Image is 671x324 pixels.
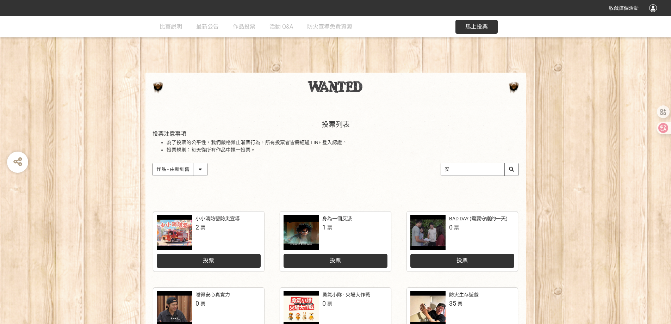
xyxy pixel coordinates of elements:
[454,225,459,231] span: 票
[465,23,488,30] span: 馬上投票
[449,224,453,231] span: 0
[441,163,518,176] input: 搜尋作品
[167,146,519,154] li: 投票規則：每天從所有作品中擇一投票。
[196,16,219,37] a: 最新公告
[153,130,186,137] span: 投票注意事項
[160,23,182,30] span: 比賽說明
[322,291,370,299] div: 勇氣小隊 · 火場大作戰
[322,300,326,307] span: 0
[160,16,182,37] a: 比賽說明
[269,16,293,37] a: 活動 Q&A
[307,16,352,37] a: 防火宣導免費資源
[322,224,326,231] span: 1
[233,16,255,37] a: 作品投票
[167,139,519,146] li: 為了投票的公平性，我們嚴格禁止灌票行為，所有投票者皆需經過 LINE 登入認證。
[195,215,240,222] div: 小小消防營防災宣導
[233,23,255,30] span: 作品投票
[280,212,391,271] a: 身為一個反派1票投票
[609,5,639,11] span: 收藏這個活動
[269,23,293,30] span: 活動 Q&A
[153,212,264,271] a: 小小消防營防災宣導2票投票
[456,257,468,264] span: 投票
[200,301,205,307] span: 票
[203,257,214,264] span: 投票
[455,20,498,34] button: 馬上投票
[449,300,456,307] span: 35
[449,215,508,222] div: BAD DAY (需要守護的一天)
[195,300,199,307] span: 0
[322,215,352,222] div: 身為一個反派
[330,257,341,264] span: 投票
[407,212,518,271] a: BAD DAY (需要守護的一天)0票投票
[307,23,352,30] span: 防火宣導免費資源
[153,120,519,129] h1: 投票列表
[195,224,199,231] span: 2
[196,23,219,30] span: 最新公告
[449,291,479,299] div: 防火生存遊戲
[200,225,205,231] span: 票
[327,301,332,307] span: 票
[195,291,230,299] div: 睡得安心真實力
[458,301,462,307] span: 票
[327,225,332,231] span: 票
